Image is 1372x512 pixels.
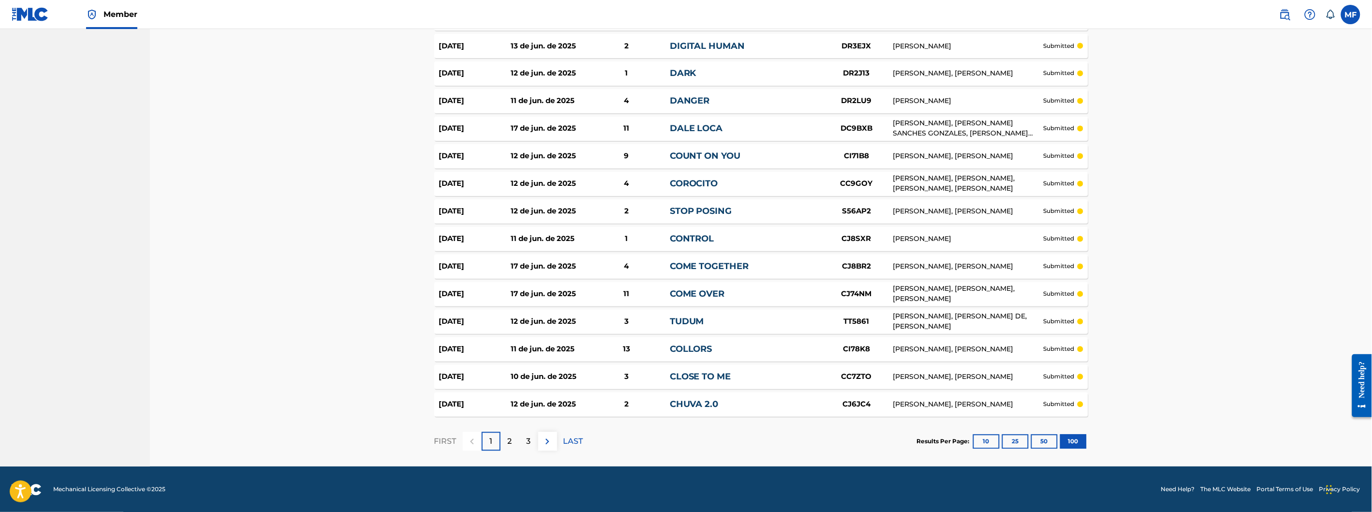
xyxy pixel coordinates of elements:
a: CHUVA 2.0 [670,399,719,410]
div: [PERSON_NAME], [PERSON_NAME] [893,151,1043,162]
div: 4 [583,261,670,272]
span: Member [103,9,137,20]
iframe: Resource Center [1345,347,1372,425]
p: submitted [1044,262,1075,271]
div: [PERSON_NAME], [PERSON_NAME] [893,372,1043,382]
div: CJ8BR2 [820,261,893,272]
div: 17 de jun. de 2025 [511,123,583,135]
div: TT5861 [820,316,893,328]
p: 2 [508,436,512,448]
p: 3 [527,436,531,448]
iframe: Chat Widget [1324,466,1372,512]
div: CJ8SXR [820,234,893,245]
a: DARK [670,68,696,79]
p: submitted [1044,69,1075,78]
div: [DATE] [439,96,511,107]
div: S56AP2 [820,206,893,217]
div: [PERSON_NAME], [PERSON_NAME] [893,262,1043,272]
div: 11 [583,123,670,135]
div: CI71B8 [820,151,893,162]
div: [DATE] [439,372,511,383]
p: submitted [1044,400,1075,409]
div: 2 [583,206,670,217]
p: Results Per Page: [917,437,972,446]
div: [PERSON_NAME], [PERSON_NAME] DE, [PERSON_NAME] [893,312,1043,332]
img: logo [12,484,42,496]
button: 25 [1002,435,1029,449]
span: Mechanical Licensing Collective © 2025 [53,485,165,494]
a: Need Help? [1161,485,1195,494]
img: MLC Logo [12,7,49,21]
div: DC9BXB [820,123,893,135]
div: 11 de jun. de 2025 [511,234,583,245]
div: 17 de jun. de 2025 [511,289,583,300]
p: submitted [1044,373,1075,381]
div: [PERSON_NAME], [PERSON_NAME] [893,69,1043,79]
div: 2 [583,41,670,52]
p: LAST [563,436,583,448]
div: 13 de jun. de 2025 [511,41,583,52]
div: 17 de jun. de 2025 [511,261,583,272]
div: 11 de jun. de 2025 [511,344,583,355]
button: 100 [1060,435,1087,449]
p: 1 [489,436,492,448]
div: 1 [583,68,670,79]
a: CONTROL [670,234,714,244]
a: TUDUM [670,316,704,327]
a: The MLC Website [1201,485,1251,494]
p: submitted [1044,345,1075,354]
div: 3 [583,316,670,328]
a: COME TOGETHER [670,261,749,272]
div: [DATE] [439,234,511,245]
div: [PERSON_NAME], [PERSON_NAME], [PERSON_NAME], [PERSON_NAME] [893,174,1043,194]
img: search [1279,9,1291,20]
div: 12 de jun. de 2025 [511,68,583,79]
img: right [542,436,553,448]
div: 11 de jun. de 2025 [511,96,583,107]
div: [PERSON_NAME], [PERSON_NAME] [893,400,1043,410]
a: Public Search [1275,5,1295,24]
div: [PERSON_NAME], [PERSON_NAME] [893,207,1043,217]
a: COUNT ON YOU [670,151,741,162]
div: [PERSON_NAME] [893,96,1043,106]
div: 12 de jun. de 2025 [511,151,583,162]
img: help [1304,9,1316,20]
div: 10 de jun. de 2025 [511,372,583,383]
div: 4 [583,179,670,190]
a: COLLORS [670,344,712,355]
div: [DATE] [439,206,511,217]
div: [DATE] [439,151,511,162]
a: DIGITAL HUMAN [670,41,745,51]
div: [DATE] [439,179,511,190]
div: DR3EJX [820,41,893,52]
div: [DATE] [439,123,511,135]
div: [PERSON_NAME] [893,41,1043,51]
div: Widget de chat [1324,466,1372,512]
img: Top Rightsholder [86,9,98,20]
div: [PERSON_NAME], [PERSON_NAME] [893,345,1043,355]
div: 13 [583,344,670,355]
p: submitted [1044,317,1075,326]
div: [PERSON_NAME], [PERSON_NAME], [PERSON_NAME] [893,284,1043,304]
a: COME OVER [670,289,725,300]
div: 11 [583,289,670,300]
a: Portal Terms of Use [1257,485,1313,494]
div: User Menu [1341,5,1360,24]
p: submitted [1044,290,1075,299]
button: 10 [973,435,1000,449]
div: 12 de jun. de 2025 [511,316,583,328]
p: submitted [1044,97,1075,105]
div: [DATE] [439,344,511,355]
div: Help [1300,5,1320,24]
div: CJ74NM [820,289,893,300]
p: FIRST [434,436,457,448]
div: DR2LU9 [820,96,893,107]
a: CLOSE TO ME [670,372,731,382]
div: CI78K8 [820,344,893,355]
a: STOP POSING [670,206,732,217]
p: submitted [1044,235,1075,243]
div: 12 de jun. de 2025 [511,206,583,217]
p: submitted [1044,152,1075,161]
